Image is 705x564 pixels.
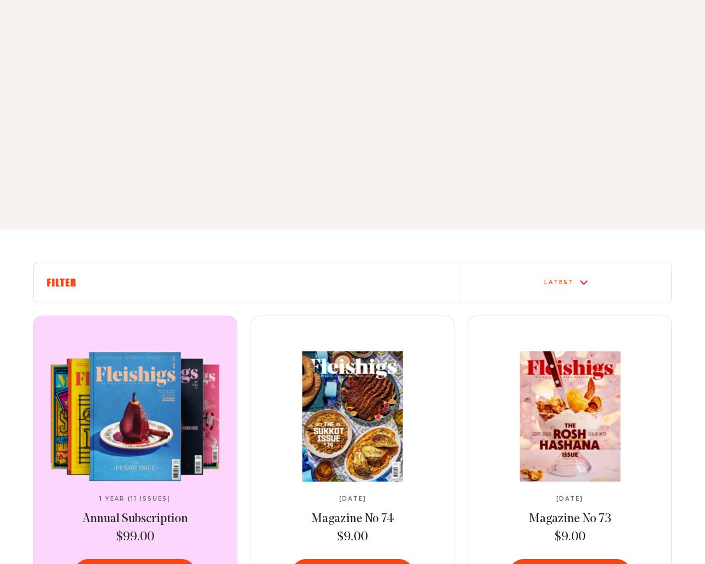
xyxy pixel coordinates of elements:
span: $9.00 [555,529,585,546]
a: Annual SubscriptionAnnual Subscription [43,351,227,481]
h6: Filter [47,276,446,289]
a: Magazine No 73Magazine No 73 [478,351,662,481]
span: 1 Year (11 Issues) [99,496,171,502]
span: Magazine No 73 [529,513,611,525]
a: Magazine No 74Magazine No 74 [261,351,444,481]
span: Magazine No 74 [311,513,394,525]
div: Latest [544,279,574,286]
span: Annual Subscription [83,513,188,525]
a: Annual Subscription [83,511,188,528]
a: Magazine No 74 [311,511,394,528]
img: Magazine No 74 [261,351,445,481]
span: $99.00 [116,529,154,546]
span: $9.00 [337,529,368,546]
img: Magazine No 73 [478,351,662,481]
span: [DATE] [339,496,366,502]
span: [DATE] [556,496,583,502]
a: Magazine No 73 [529,511,611,528]
img: Annual Subscription [43,351,227,481]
